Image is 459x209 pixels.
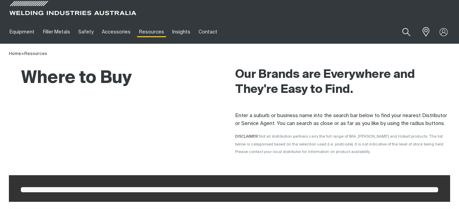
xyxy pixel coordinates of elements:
span: DISCLAIMER: [235,135,444,154]
button: Search products [395,24,418,40]
a: Filler Metals [39,20,74,44]
input: Product name or item number... [386,24,418,40]
a: Home [9,52,21,56]
a: Safety [74,20,98,44]
span: Not all distribution partners carry the full range of WIA, [PERSON_NAME] and Hobart products. The... [235,135,444,154]
a: Equipment [5,20,39,44]
a: Insights [168,20,194,44]
a: Accessories [98,20,135,44]
a: Resources [135,20,168,44]
a: Contact [194,20,221,44]
a: Resources [24,52,47,56]
span: > [21,52,24,56]
h1: Where to Buy [9,67,132,89]
nav: Main [5,20,341,44]
p: Enter a suburb or business name into the search bar below to find your nearest Distributor or Ser... [235,112,450,127]
h2: Our Brands are Everywhere and They're Easy to Find. [235,67,450,97]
